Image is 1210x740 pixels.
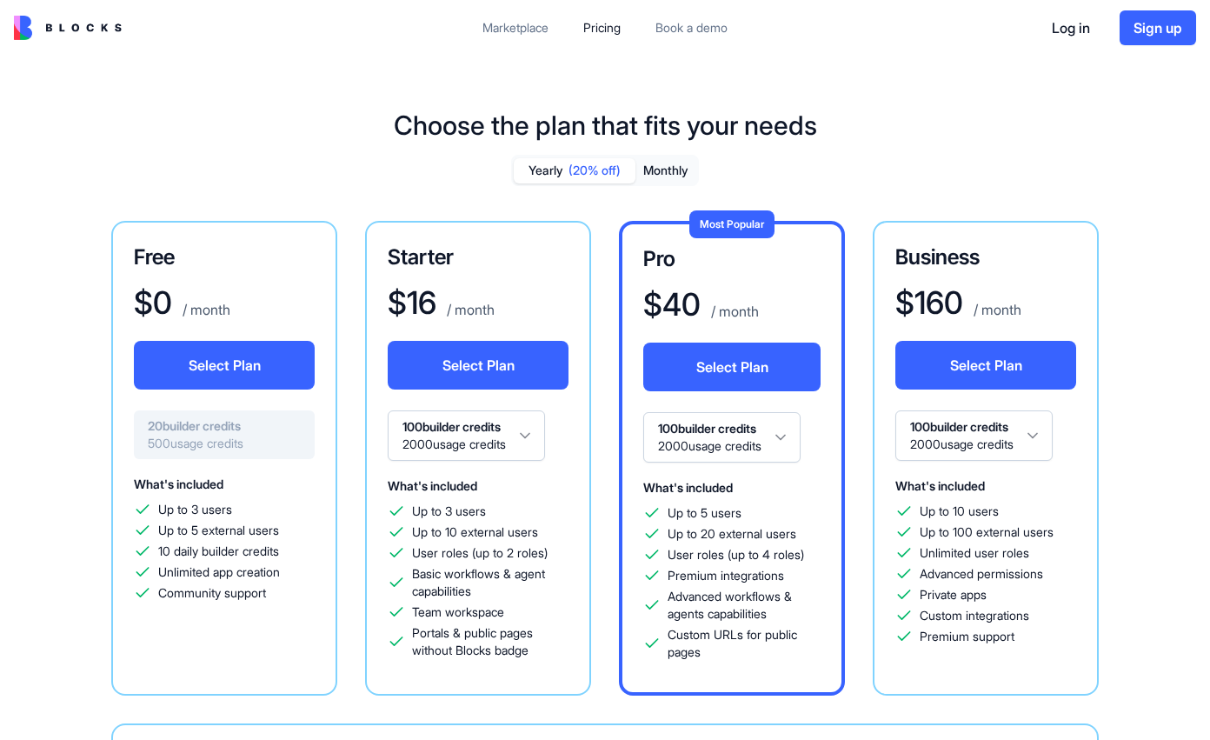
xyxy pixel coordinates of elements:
[1036,10,1106,45] button: Log in
[412,523,538,541] span: Up to 10 external users
[668,588,821,623] span: Advanced workflows & agents capabilities
[920,544,1029,562] span: Unlimited user roles
[388,243,568,271] h3: Starter
[643,343,821,391] button: Select Plan
[568,162,621,179] span: (20% off)
[1120,10,1196,45] button: Sign up
[158,584,266,602] span: Community support
[412,503,486,520] span: Up to 3 users
[514,158,635,183] button: Yearly
[148,417,301,435] span: 20 builder credits
[970,299,1021,320] p: / month
[700,217,764,230] span: Most Popular
[668,525,796,543] span: Up to 20 external users
[388,478,477,493] span: What's included
[668,567,784,584] span: Premium integrations
[179,299,230,320] p: / month
[14,16,122,40] img: logo
[469,12,562,43] a: Marketplace
[482,19,548,37] div: Marketplace
[134,285,172,320] h1: $ 0
[148,435,301,452] span: 500 usage credits
[158,563,280,581] span: Unlimited app creation
[569,12,635,43] a: Pricing
[668,626,821,661] span: Custom URLs for public pages
[388,341,568,390] button: Select Plan
[412,565,568,600] span: Basic workflows & agent capabilities
[158,543,279,560] span: 10 daily builder credits
[708,301,759,322] p: / month
[895,243,1076,271] h3: Business
[643,287,701,322] h1: $ 40
[134,341,315,390] button: Select Plan
[655,19,728,37] div: Book a demo
[388,285,436,320] h1: $ 16
[394,110,817,141] h1: Choose the plan that fits your needs
[158,501,232,518] span: Up to 3 users
[920,628,1014,645] span: Premium support
[920,607,1029,624] span: Custom integrations
[920,503,999,520] span: Up to 10 users
[920,523,1054,541] span: Up to 100 external users
[920,565,1043,583] span: Advanced permissions
[643,245,821,273] h3: Pro
[583,19,621,37] div: Pricing
[895,285,963,320] h1: $ 160
[134,243,315,271] h3: Free
[635,158,696,183] button: Monthly
[443,299,495,320] p: / month
[895,341,1076,390] button: Select Plan
[158,522,279,539] span: Up to 5 external users
[895,478,985,493] span: What's included
[920,586,987,603] span: Private apps
[642,12,741,43] a: Book a demo
[643,480,733,495] span: What's included
[412,624,568,659] span: Portals & public pages without Blocks badge
[668,504,741,522] span: Up to 5 users
[412,603,504,621] span: Team workspace
[412,544,548,562] span: User roles (up to 2 roles)
[668,546,804,563] span: User roles (up to 4 roles)
[134,477,223,491] span: What's included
